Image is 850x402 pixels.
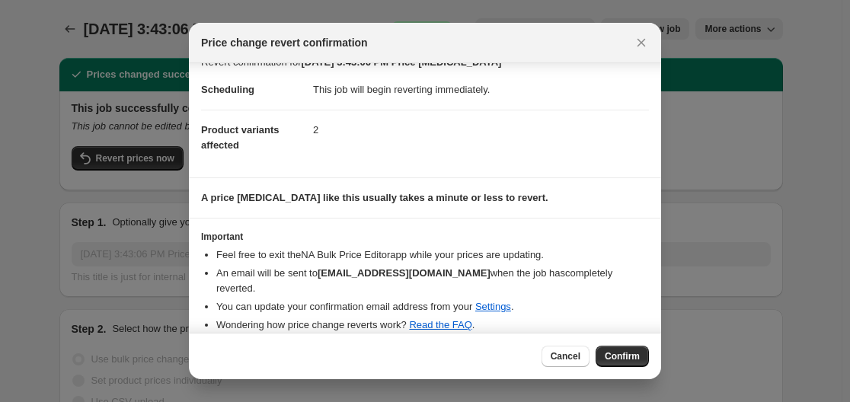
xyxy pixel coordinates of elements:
[631,32,652,53] button: Close
[216,266,649,296] li: An email will be sent to when the job has completely reverted .
[201,35,368,50] span: Price change revert confirmation
[596,346,649,367] button: Confirm
[318,267,491,279] b: [EMAIL_ADDRESS][DOMAIN_NAME]
[475,301,511,312] a: Settings
[409,319,471,330] a: Read the FAQ
[313,110,649,150] dd: 2
[216,299,649,314] li: You can update your confirmation email address from your .
[201,124,280,151] span: Product variants affected
[201,192,548,203] b: A price [MEDICAL_DATA] like this usually takes a minute or less to revert.
[313,70,649,110] dd: This job will begin reverting immediately.
[216,247,649,263] li: Feel free to exit the NA Bulk Price Editor app while your prices are updating.
[201,231,649,243] h3: Important
[605,350,640,362] span: Confirm
[216,317,649,333] li: Wondering how price change reverts work? .
[551,350,580,362] span: Cancel
[542,346,590,367] button: Cancel
[201,84,254,95] span: Scheduling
